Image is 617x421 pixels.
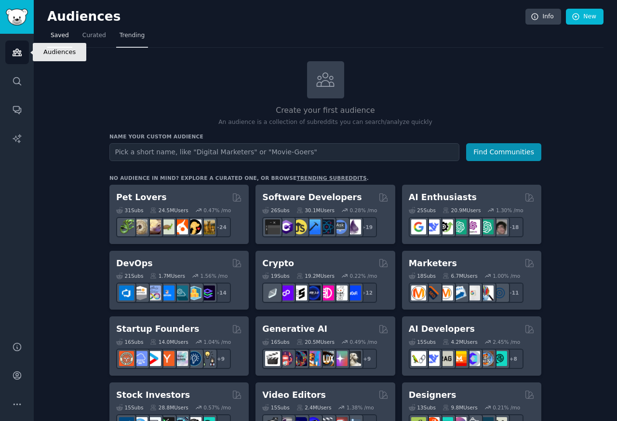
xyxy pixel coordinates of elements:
[493,339,520,345] div: 2.45 % /mo
[409,389,456,401] h2: Designers
[279,351,294,366] img: dalle2
[409,191,477,204] h2: AI Enthusiasts
[346,285,361,300] img: defi_
[262,323,327,335] h2: Generative AI
[319,351,334,366] img: FluxAI
[492,351,507,366] img: AIDevelopersSociety
[357,283,377,303] div: + 12
[173,351,188,366] img: indiehackers
[357,349,377,369] div: + 9
[306,351,321,366] img: sdforall
[452,285,467,300] img: Emailmarketing
[120,31,145,40] span: Trending
[82,31,106,40] span: Curated
[146,285,161,300] img: Docker_DevOps
[200,285,215,300] img: PlatformEngineers
[173,219,188,234] img: cockatiel
[203,404,231,411] div: 0.57 % /mo
[187,219,201,234] img: PetAdvice
[496,207,523,214] div: 1.30 % /mo
[119,219,134,234] img: herpetology
[425,351,440,366] img: DeepSeek
[409,323,475,335] h2: AI Developers
[160,285,174,300] img: DevOpsLinks
[409,258,457,270] h2: Marketers
[116,339,143,345] div: 16 Sub s
[296,272,335,279] div: 19.2M Users
[109,143,459,161] input: Pick a short name, like "Digital Marketers" or "Movie-Goers"
[47,9,525,25] h2: Audiences
[452,219,467,234] img: chatgpt_promptDesign
[425,219,440,234] img: DeepSeek
[262,339,289,345] div: 16 Sub s
[296,404,332,411] div: 2.4M Users
[160,219,174,234] img: turtle
[479,285,494,300] img: MarketingResearch
[465,351,480,366] img: OpenSourceAI
[409,207,436,214] div: 25 Sub s
[262,207,289,214] div: 26 Sub s
[319,219,334,234] img: reactnative
[173,285,188,300] img: platformengineering
[116,404,143,411] div: 15 Sub s
[438,351,453,366] img: Rag
[443,404,478,411] div: 9.8M Users
[357,217,377,237] div: + 19
[292,219,307,234] img: learnjavascript
[47,28,72,48] a: Saved
[116,28,148,48] a: Trending
[319,285,334,300] img: defiblockchain
[411,285,426,300] img: content_marketing
[133,219,148,234] img: ballpython
[119,351,134,366] img: EntrepreneurRideAlong
[292,285,307,300] img: ethstaker
[333,351,348,366] img: starryai
[296,207,335,214] div: 30.1M Users
[265,285,280,300] img: ethfinance
[306,219,321,234] img: iOSProgramming
[150,404,188,411] div: 28.8M Users
[503,217,523,237] div: + 18
[411,351,426,366] img: LangChain
[150,272,185,279] div: 1.7M Users
[466,143,541,161] button: Find Communities
[51,31,69,40] span: Saved
[109,118,541,127] p: An audience is a collection of subreddits you can search/analyze quickly
[200,351,215,366] img: growmybusiness
[493,272,520,279] div: 1.00 % /mo
[409,272,436,279] div: 18 Sub s
[262,404,289,411] div: 15 Sub s
[443,207,481,214] div: 20.9M Users
[479,219,494,234] img: chatgpt_prompts_
[346,351,361,366] img: DreamBooth
[160,351,174,366] img: ycombinator
[150,339,188,345] div: 14.0M Users
[443,339,478,345] div: 4.2M Users
[150,207,188,214] div: 24.5M Users
[116,207,143,214] div: 31 Sub s
[479,351,494,366] img: llmops
[116,191,167,204] h2: Pet Lovers
[116,258,153,270] h2: DevOps
[296,339,335,345] div: 20.5M Users
[503,283,523,303] div: + 11
[465,219,480,234] img: OpenAIDev
[262,272,289,279] div: 19 Sub s
[6,9,28,26] img: GummySearch logo
[350,207,377,214] div: 0.28 % /mo
[119,285,134,300] img: azuredevops
[146,219,161,234] img: leopardgeckos
[438,219,453,234] img: AItoolsCatalog
[443,272,478,279] div: 6.7M Users
[296,175,366,181] a: trending subreddits
[346,219,361,234] img: elixir
[409,339,436,345] div: 15 Sub s
[109,175,369,181] div: No audience in mind? Explore a curated one, or browse .
[438,285,453,300] img: AskMarketing
[350,272,377,279] div: 0.22 % /mo
[525,9,561,25] a: Info
[109,133,541,140] h3: Name your custom audience
[265,351,280,366] img: aivideo
[262,191,362,204] h2: Software Developers
[79,28,109,48] a: Curated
